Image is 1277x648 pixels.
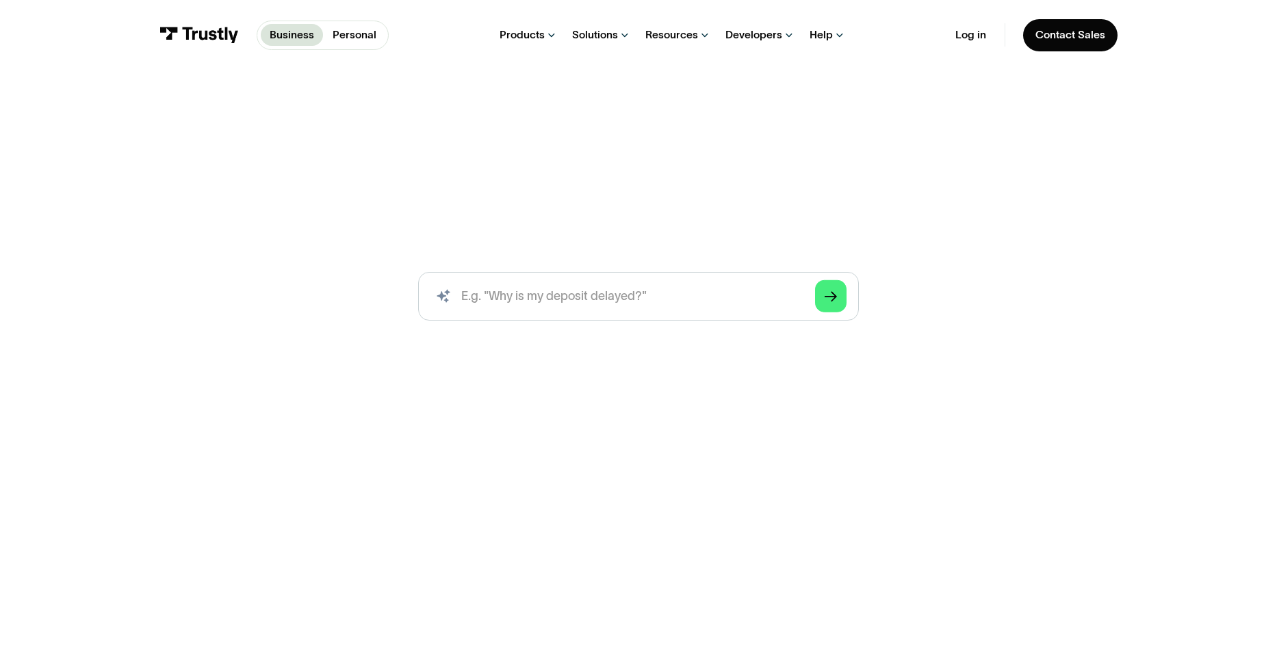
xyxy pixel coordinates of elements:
div: Solutions [572,28,618,42]
a: Log in [955,28,986,42]
a: Business [261,24,324,46]
div: Developers [725,28,782,42]
a: Contact Sales [1023,19,1118,51]
div: Help [810,28,833,42]
p: Business [270,27,314,42]
a: Personal [323,24,385,46]
div: Products [500,28,545,42]
input: search [418,272,859,321]
p: Personal [333,27,376,42]
img: Trustly Logo [159,27,239,43]
div: Contact Sales [1035,28,1105,42]
div: Resources [645,28,698,42]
